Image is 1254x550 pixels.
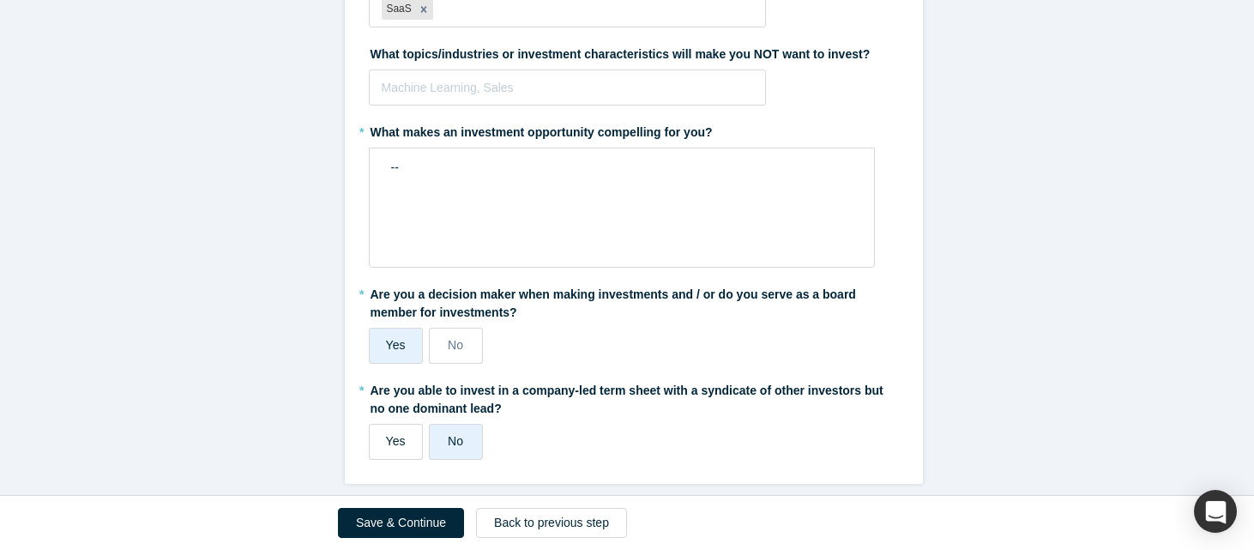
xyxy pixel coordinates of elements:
[369,118,899,142] label: What makes an investment opportunity compelling for you?
[338,508,464,538] button: Save & Continue
[369,280,899,322] label: Are you a decision maker when making investments and / or do you serve as a board member for inve...
[448,338,463,352] span: No
[476,508,627,538] button: Back to previous step
[386,338,406,352] span: Yes
[386,434,406,448] span: Yes
[448,434,463,448] span: No
[369,148,875,268] div: rdw-wrapper
[369,39,899,63] label: What topics/industries or investment characteristics will make you NOT want to invest?
[369,376,899,418] label: Are you able to invest in a company-led term sheet with a syndicate of other investors but no one...
[391,160,399,174] span: --
[381,154,864,182] div: rdw-editor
